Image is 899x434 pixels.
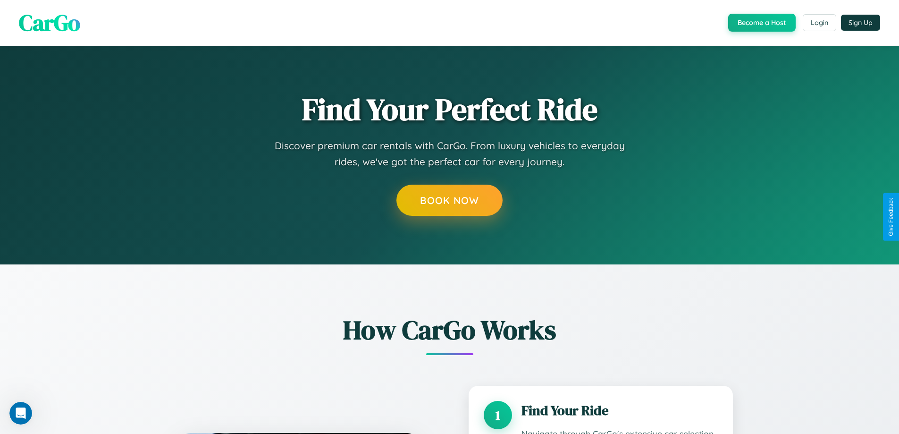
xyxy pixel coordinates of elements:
[728,14,796,32] button: Become a Host
[396,185,503,216] button: Book Now
[167,312,733,348] h2: How CarGo Works
[841,15,880,31] button: Sign Up
[803,14,836,31] button: Login
[261,138,639,170] p: Discover premium car rentals with CarGo. From luxury vehicles to everyday rides, we've got the pe...
[888,198,894,236] div: Give Feedback
[302,93,597,126] h1: Find Your Perfect Ride
[521,401,718,420] h3: Find Your Ride
[9,402,32,425] iframe: Intercom live chat
[484,401,512,429] div: 1
[19,7,80,38] span: CarGo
